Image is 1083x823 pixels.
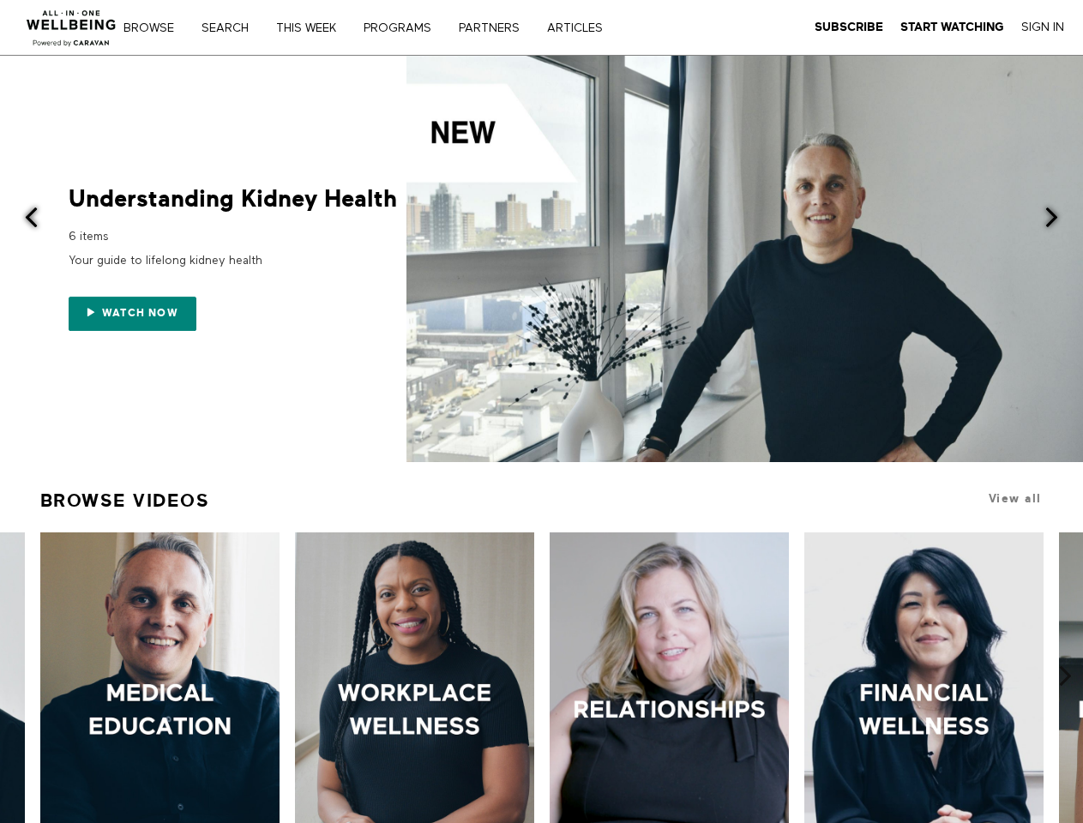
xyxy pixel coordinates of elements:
strong: Subscribe [815,21,883,33]
a: Subscribe [815,20,883,35]
a: ARTICLES [541,22,621,34]
a: Browse [117,22,192,34]
a: PARTNERS [453,22,538,34]
nav: Primary [135,19,638,36]
a: THIS WEEK [270,22,354,34]
a: Browse Videos [40,483,210,519]
strong: Start Watching [900,21,1004,33]
a: Start Watching [900,20,1004,35]
a: PROGRAMS [358,22,449,34]
a: View all [989,492,1042,505]
a: Search [196,22,267,34]
a: Sign In [1021,20,1064,35]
